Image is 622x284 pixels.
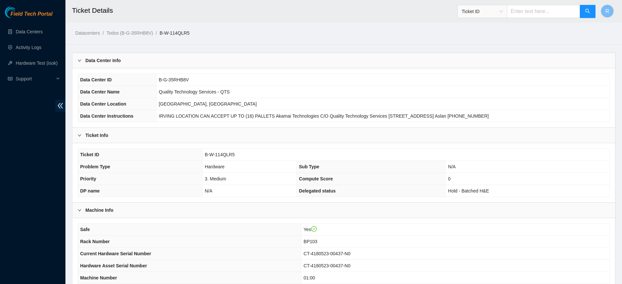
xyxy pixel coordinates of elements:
[299,176,333,181] span: Compute Score
[80,188,100,193] span: DP name
[16,60,58,66] a: Hardware Test (isok)
[159,101,257,107] span: [GEOGRAPHIC_DATA], [GEOGRAPHIC_DATA]
[85,57,121,64] b: Data Center Info
[78,58,81,62] span: right
[304,263,350,268] span: CT-4180523-00437-N0
[80,164,110,169] span: Problem Type
[311,226,317,232] span: check-circle
[205,152,235,157] span: B-W-114QLR5
[5,7,33,18] img: Akamai Technologies
[75,30,100,36] a: Datacenters
[80,263,147,268] span: Hardware Asset Serial Number
[72,128,615,143] div: Ticket Info
[159,77,189,82] span: B-G-35RHB8V
[205,188,212,193] span: N/A
[80,152,99,157] span: Ticket ID
[156,30,157,36] span: /
[462,7,503,16] span: Ticket ID
[72,203,615,218] div: Machine Info
[507,5,580,18] input: Enter text here...
[80,239,110,244] span: Rack Number
[205,176,226,181] span: 3. Medium
[448,176,451,181] span: 0
[601,5,614,18] button: R
[159,89,230,94] span: Quality Technology Services - QTS
[78,133,81,137] span: right
[160,30,190,36] a: B-W-114QLR5
[304,227,317,232] span: Yes
[304,239,317,244] span: BP103
[16,72,54,85] span: Support
[10,11,52,17] span: Field Tech Portal
[80,101,126,107] span: Data Center Location
[5,12,52,20] a: Akamai TechnologiesField Tech Portal
[80,227,90,232] span: Safe
[78,208,81,212] span: right
[72,53,615,68] div: Data Center Info
[80,275,117,280] span: Machine Number
[299,164,319,169] span: Sub Type
[304,275,315,280] span: 01:00
[55,100,65,112] span: double-left
[448,164,455,169] span: N/A
[585,8,590,15] span: search
[80,251,151,256] span: Current Hardware Serial Number
[304,251,350,256] span: CT-4180523-00437-N0
[80,89,120,94] span: Data Center Name
[16,45,42,50] a: Activity Logs
[106,30,153,36] a: Todos (B-G-35RHB8V)
[102,30,104,36] span: /
[80,176,96,181] span: Priority
[159,113,489,119] span: IRVING LOCATION CAN ACCEPT UP TO (16) PALLETS Akamai Technologies C/O Quality Technology Services...
[8,76,12,81] span: read
[80,77,112,82] span: Data Center ID
[205,164,225,169] span: Hardware
[85,207,114,214] b: Machine Info
[16,29,43,34] a: Data Centers
[580,5,595,18] button: search
[80,113,133,119] span: Data Center Instructions
[85,132,108,139] b: Ticket Info
[605,7,609,15] span: R
[448,188,489,193] span: Hold - Batched H&E
[299,188,336,193] span: Delegated status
